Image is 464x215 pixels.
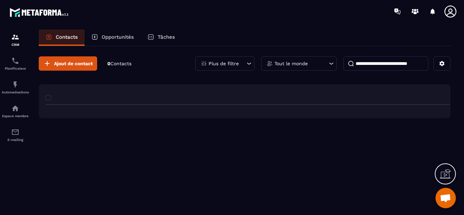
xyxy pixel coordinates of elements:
[11,57,19,65] img: scheduler
[2,123,29,147] a: emailemailE-mailing
[2,28,29,52] a: formationformationCRM
[102,34,134,40] p: Opportunités
[11,104,19,112] img: automations
[209,61,239,66] p: Plus de filtre
[11,33,19,41] img: formation
[11,128,19,136] img: email
[158,34,175,40] p: Tâches
[107,60,131,67] p: 0
[2,52,29,75] a: schedulerschedulerPlanificateur
[85,30,141,46] a: Opportunités
[56,34,78,40] p: Contacts
[2,90,29,94] p: Automatisations
[2,67,29,70] p: Planificateur
[54,60,93,67] span: Ajout de contact
[274,61,308,66] p: Tout le monde
[2,138,29,142] p: E-mailing
[110,61,131,66] span: Contacts
[2,99,29,123] a: automationsautomationsEspace membre
[435,188,456,208] div: Ouvrir le chat
[2,114,29,118] p: Espace membre
[39,30,85,46] a: Contacts
[10,6,71,19] img: logo
[141,30,182,46] a: Tâches
[2,75,29,99] a: automationsautomationsAutomatisations
[39,56,97,71] button: Ajout de contact
[11,80,19,89] img: automations
[2,43,29,47] p: CRM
